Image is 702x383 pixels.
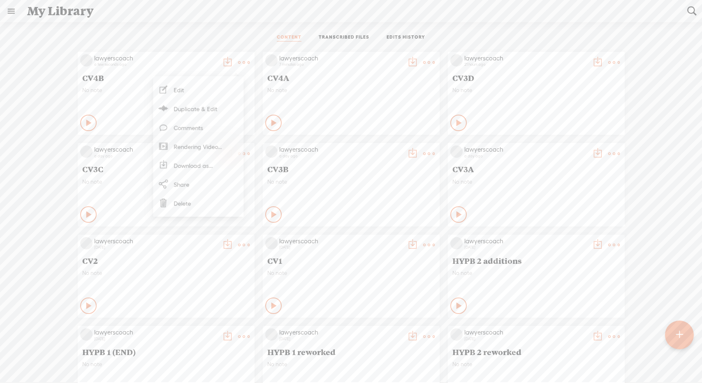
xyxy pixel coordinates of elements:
[94,145,218,154] div: lawyerscoach
[94,328,218,337] div: lawyerscoach
[80,145,93,158] img: videoLoading.png
[464,145,588,154] div: lawyerscoach
[94,337,218,341] div: [DATE]
[279,328,403,337] div: lawyerscoach
[82,164,250,174] span: CV3C
[267,87,435,94] span: No note
[279,145,403,154] div: lawyerscoach
[279,237,403,245] div: lawyerscoach
[94,62,218,67] div: a few seconds ago
[387,34,425,42] a: EDITS HISTORY
[277,34,301,42] a: CONTENT
[157,194,239,212] a: Delete
[265,54,278,67] img: videoLoading.png
[157,99,239,118] a: Duplicate & Edit
[450,237,463,249] img: videoLoading.png
[450,145,463,158] img: videoLoading.png
[21,0,681,22] div: My Library
[80,237,93,249] img: videoLoading.png
[452,178,620,185] span: No note
[265,328,278,341] img: videoLoading.png
[82,361,250,368] span: No note
[279,245,403,250] div: [DATE]
[464,62,588,67] div: 21 hours ago
[279,337,403,341] div: [DATE]
[279,154,403,159] div: a day ago
[94,154,218,159] div: a day ago
[452,73,620,83] span: CV3D
[265,237,278,249] img: videoLoading.png
[319,34,369,42] a: TRANSCRIBED FILES
[94,245,218,250] div: [DATE]
[82,178,250,185] span: No note
[464,328,588,337] div: lawyerscoach
[464,337,588,341] div: [DATE]
[464,245,588,250] div: [DATE]
[452,164,620,174] span: CV3A
[267,347,435,357] span: HYPB 1 reworked
[279,54,403,62] div: lawyerscoach
[452,256,620,265] span: HYPB 2 additions
[82,347,250,357] span: HYPB 1 (END)
[82,87,250,94] span: No note
[452,361,620,368] span: No note
[452,270,620,277] span: No note
[267,256,435,265] span: CV1
[157,118,239,137] a: Comments
[157,80,239,99] a: Edit
[452,347,620,357] span: HYPB 2 reworked
[279,62,403,67] div: 7 minutes ago
[267,270,435,277] span: No note
[94,54,218,62] div: lawyerscoach
[450,328,463,341] img: videoLoading.png
[157,175,239,194] a: Share
[267,73,435,83] span: CV4A
[464,54,588,62] div: lawyerscoach
[265,145,278,158] img: videoLoading.png
[80,328,93,341] img: videoLoading.png
[267,361,435,368] span: No note
[82,256,250,265] span: CV2
[452,87,620,94] span: No note
[464,237,588,245] div: lawyerscoach
[82,270,250,277] span: No note
[157,156,239,175] a: Download as...
[80,54,93,67] img: videoLoading.png
[267,164,435,174] span: CV3B
[157,137,239,156] a: Rendering Video...
[94,237,218,245] div: lawyerscoach
[82,73,250,83] span: CV4B
[267,178,435,185] span: No note
[464,154,588,159] div: a day ago
[450,54,463,67] img: videoLoading.png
